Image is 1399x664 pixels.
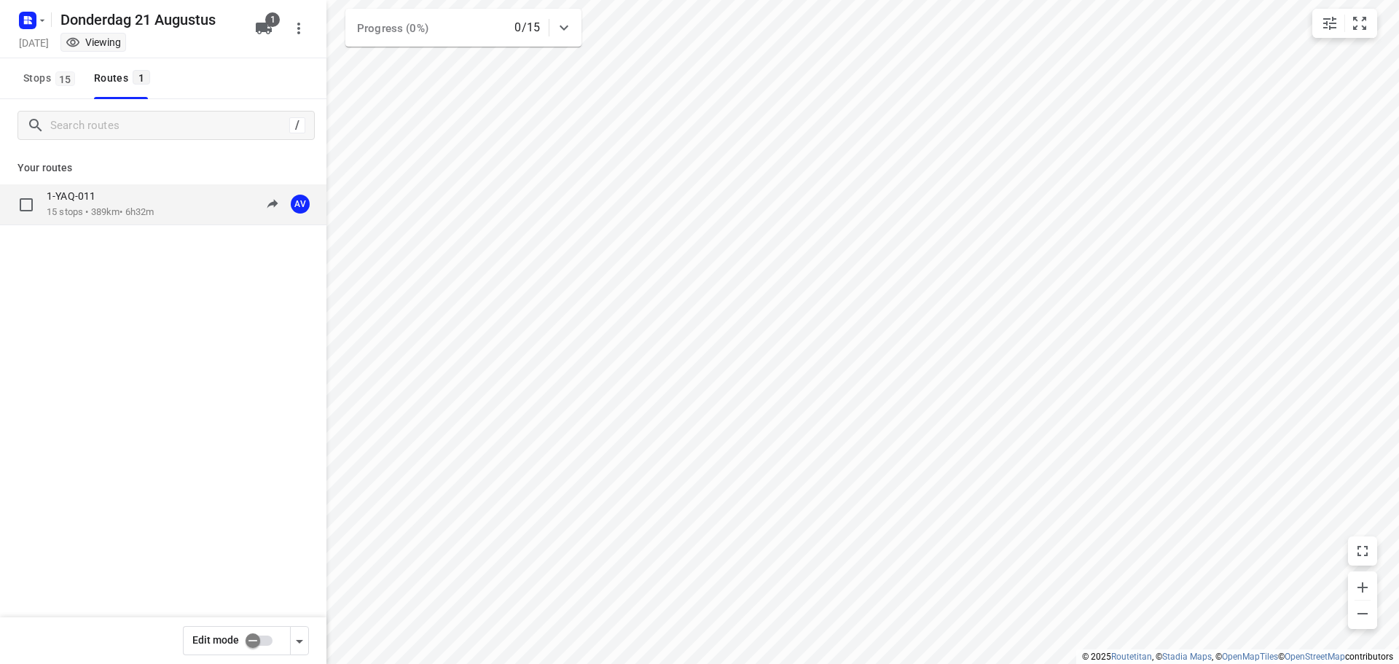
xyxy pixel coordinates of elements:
[1285,652,1345,662] a: OpenStreetMap
[1222,652,1278,662] a: OpenMapTiles
[47,190,104,203] p: 1-YAQ-011
[258,190,287,219] button: Send to driver
[1345,9,1374,38] button: Fit zoom
[284,14,313,43] button: More
[17,160,309,176] p: Your routes
[357,22,428,35] span: Progress (0%)
[1162,652,1212,662] a: Stadia Maps
[50,114,289,137] input: Search routes
[1082,652,1393,662] li: © 2025 , © , © © contributors
[94,69,154,87] div: Routes
[265,12,280,27] span: 1
[55,71,75,86] span: 15
[1312,9,1377,38] div: small contained button group
[249,14,278,43] button: 1
[514,19,540,36] p: 0/15
[291,631,308,649] div: Driver app settings
[133,70,150,85] span: 1
[289,117,305,133] div: /
[1111,652,1152,662] a: Routetitan
[23,69,79,87] span: Stops
[192,634,239,646] span: Edit mode
[345,9,581,47] div: Progress (0%)0/15
[66,35,121,50] div: You are currently in view mode. To make any changes, go to edit project.
[1315,9,1344,38] button: Map settings
[12,190,41,219] span: Select
[47,206,154,219] p: 15 stops • 389km • 6h32m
